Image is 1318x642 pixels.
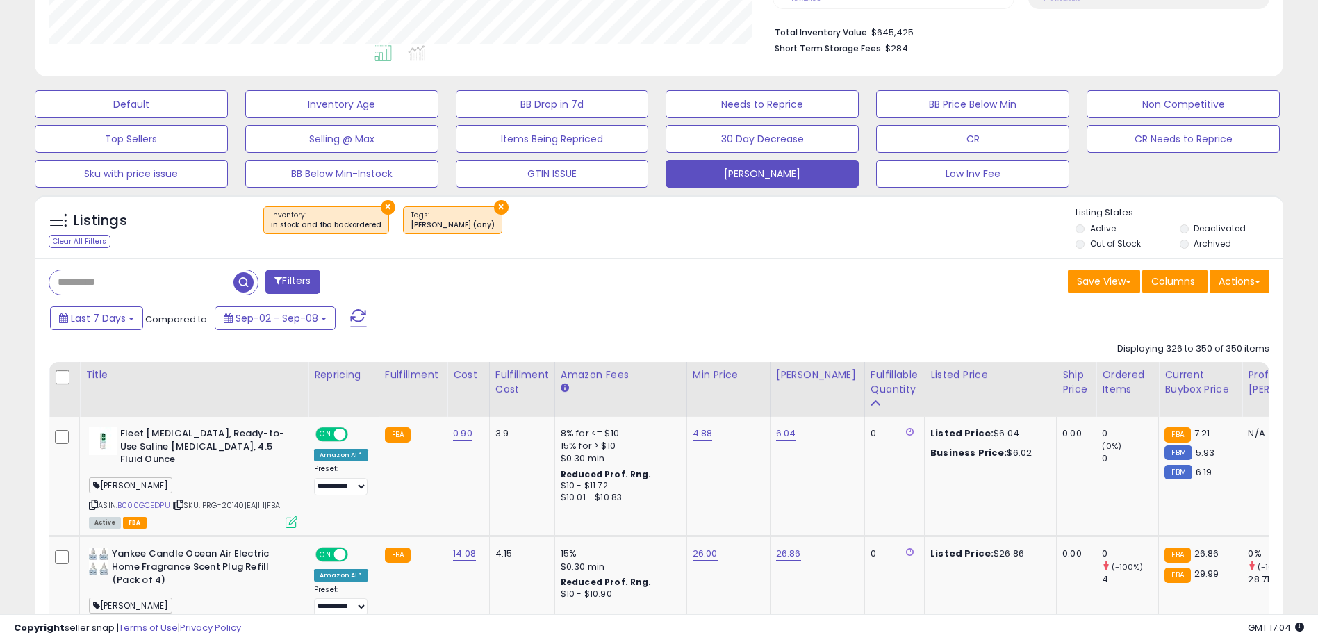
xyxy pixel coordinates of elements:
[775,23,1259,40] li: $645,425
[74,211,127,231] h5: Listings
[666,160,859,188] button: [PERSON_NAME]
[561,561,676,573] div: $0.30 min
[561,382,569,395] small: Amazon Fees.
[1151,274,1195,288] span: Columns
[1164,445,1192,460] small: FBM
[1164,568,1190,583] small: FBA
[930,368,1051,382] div: Listed Price
[1087,90,1280,118] button: Non Competitive
[1142,270,1208,293] button: Columns
[1194,222,1246,234] label: Deactivated
[1090,238,1141,249] label: Out of Stock
[1196,466,1212,479] span: 6.19
[89,477,172,493] span: [PERSON_NAME]
[172,500,281,511] span: | SKU: PRG-20140|EA|1|1|FBA
[930,427,994,440] b: Listed Price:
[1068,270,1140,293] button: Save View
[1194,238,1231,249] label: Archived
[1062,368,1090,397] div: Ship Price
[245,125,438,153] button: Selling @ Max
[50,306,143,330] button: Last 7 Days
[411,210,495,231] span: Tags :
[385,548,411,563] small: FBA
[35,160,228,188] button: Sku with price issue
[1102,368,1153,397] div: Ordered Items
[876,90,1069,118] button: BB Price Below Min
[456,160,649,188] button: GTIN ISSUE
[271,210,381,231] span: Inventory :
[495,427,544,440] div: 3.9
[265,270,320,294] button: Filters
[876,160,1069,188] button: Low Inv Fee
[456,125,649,153] button: Items Being Repriced
[1112,561,1144,573] small: (-100%)
[314,585,368,616] div: Preset:
[123,517,147,529] span: FBA
[930,547,994,560] b: Listed Price:
[314,569,368,582] div: Amazon AI *
[245,90,438,118] button: Inventory Age
[456,90,649,118] button: BB Drop in 7d
[1102,427,1158,440] div: 0
[1062,548,1085,560] div: 0.00
[85,368,302,382] div: Title
[1087,125,1280,153] button: CR Needs to Reprice
[411,220,495,230] div: [PERSON_NAME] (any)
[1164,465,1192,479] small: FBM
[271,220,381,230] div: in stock and fba backordered
[317,549,334,561] span: ON
[385,427,411,443] small: FBA
[775,26,869,38] b: Total Inventory Value:
[381,200,395,215] button: ×
[561,440,676,452] div: 15% for > $10
[180,621,241,634] a: Privacy Policy
[453,427,472,441] a: 0.90
[117,500,170,511] a: B000GCEDPU
[35,125,228,153] button: Top Sellers
[314,368,373,382] div: Repricing
[453,547,476,561] a: 14.08
[1102,452,1158,465] div: 0
[89,548,108,575] img: 31VEzrKgEuL._SL40_.jpg
[89,427,117,455] img: 21uv9+qUB0L._SL40_.jpg
[1164,368,1236,397] div: Current Buybox Price
[1102,548,1158,560] div: 0
[876,125,1069,153] button: CR
[1196,446,1215,459] span: 5.93
[1258,561,1290,573] small: (-100%)
[245,160,438,188] button: BB Below Min-Instock
[1117,343,1269,356] div: Displaying 326 to 350 of 350 items
[1210,270,1269,293] button: Actions
[1076,206,1283,220] p: Listing States:
[871,368,919,397] div: Fulfillable Quantity
[561,427,676,440] div: 8% for <= $10
[666,90,859,118] button: Needs to Reprice
[112,548,281,590] b: Yankee Candle Ocean Air Electric Home Fragrance Scent Plug Refill (Pack of 4)
[871,427,914,440] div: 0
[1194,567,1219,580] span: 29.99
[215,306,336,330] button: Sep-02 - Sep-08
[930,446,1007,459] b: Business Price:
[14,622,241,635] div: seller snap | |
[494,200,509,215] button: ×
[776,427,796,441] a: 6.04
[236,311,318,325] span: Sep-02 - Sep-08
[1090,222,1116,234] label: Active
[89,427,297,527] div: ASIN:
[776,368,859,382] div: [PERSON_NAME]
[71,311,126,325] span: Last 7 Days
[1062,427,1085,440] div: 0.00
[871,548,914,560] div: 0
[1194,547,1219,560] span: 26.86
[561,492,676,504] div: $10.01 - $10.83
[930,548,1046,560] div: $26.86
[930,447,1046,459] div: $6.02
[314,449,368,461] div: Amazon AI *
[49,235,110,248] div: Clear All Filters
[35,90,228,118] button: Default
[1102,573,1158,586] div: 4
[346,549,368,561] span: OFF
[1194,427,1210,440] span: 7.21
[561,576,652,588] b: Reduced Prof. Rng.
[120,427,289,470] b: Fleet [MEDICAL_DATA], Ready-to-Use Saline [MEDICAL_DATA], 4.5 Fluid Ounce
